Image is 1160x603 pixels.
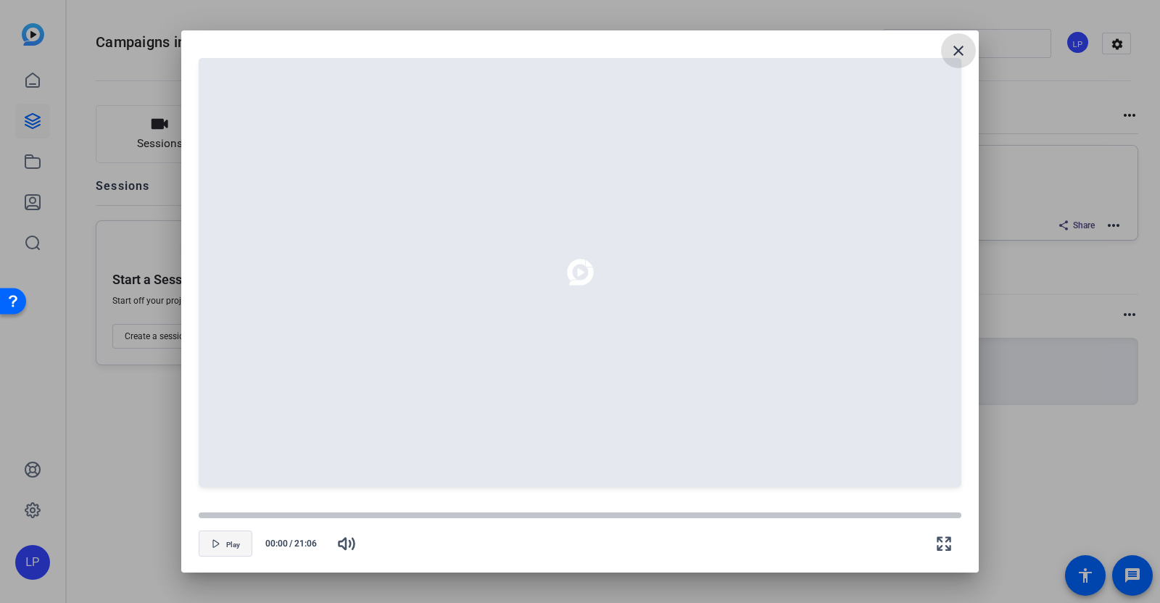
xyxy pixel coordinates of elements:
span: Play [226,541,240,549]
span: 00:00 [258,537,288,550]
span: 21:06 [294,537,324,550]
button: Fullscreen [927,526,961,561]
div: / [258,537,323,550]
mat-icon: close [950,42,967,59]
button: Mute [329,526,364,561]
button: Play [199,531,252,557]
